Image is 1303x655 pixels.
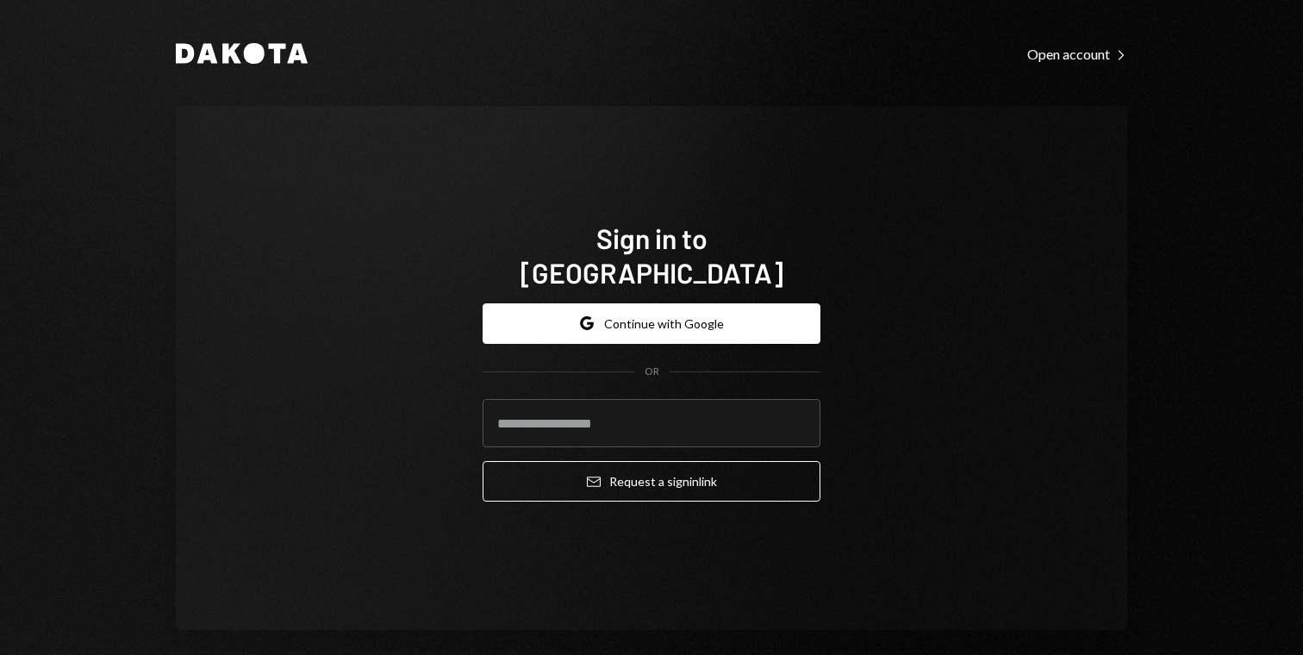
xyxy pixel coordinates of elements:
a: Open account [1027,44,1127,63]
button: Continue with Google [483,303,820,344]
div: OR [645,365,659,379]
button: Request a signinlink [483,461,820,502]
h1: Sign in to [GEOGRAPHIC_DATA] [483,221,820,290]
div: Open account [1027,46,1127,63]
